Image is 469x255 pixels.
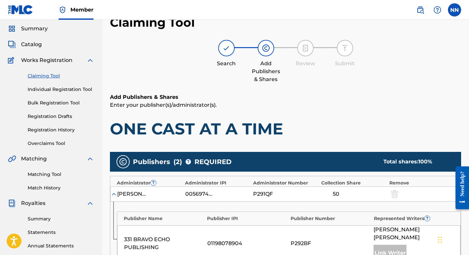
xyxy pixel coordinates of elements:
[374,226,454,241] span: [PERSON_NAME] [PERSON_NAME]
[124,236,204,251] div: 331 BRAVO ECHO PUBLISHING
[253,180,318,186] div: Administrator Number
[341,44,349,52] img: step indicator icon for Submit
[431,3,444,16] div: Help
[124,215,204,222] div: Publisher Name
[28,127,94,133] a: Registration History
[291,215,371,222] div: Publisher Number
[117,180,182,186] div: Administrator
[291,240,371,247] div: P292BF
[21,25,48,33] span: Summary
[207,240,287,247] div: 01198078904
[414,3,427,16] a: Public Search
[173,157,182,167] span: ( 2 )
[8,199,16,207] img: Royalties
[28,229,94,236] a: Statements
[21,155,47,163] span: Matching
[28,242,94,249] a: Annual Statements
[448,3,461,16] div: User Menu
[28,113,94,120] a: Registration Drafts
[425,216,430,221] span: ?
[59,6,66,14] img: Top Rightsholder
[28,171,94,178] a: Matching Tool
[86,56,94,64] img: expand
[86,199,94,207] img: expand
[28,140,94,147] a: Overclaims Tool
[110,15,195,30] h2: Claiming Tool
[186,159,191,164] span: ?
[195,157,232,167] span: REQUIRED
[8,155,16,163] img: Matching
[119,158,127,166] img: publishers
[86,155,94,163] img: expand
[374,215,454,222] div: Represented Writers
[21,41,42,48] span: Catalog
[262,44,270,52] img: step indicator icon for Add Publishers & Shares
[222,44,230,52] img: step indicator icon for Search
[28,215,94,222] a: Summary
[185,180,250,186] div: Administrator IPI
[389,180,454,186] div: Remove
[8,25,16,33] img: Summary
[21,199,45,207] span: Royalties
[301,44,309,52] img: step indicator icon for Review
[289,60,322,68] div: Review
[436,223,469,255] iframe: Chat Widget
[110,119,461,139] h1: ONE CAST AT A TIME
[133,157,170,167] span: Publishers
[8,41,16,48] img: Catalog
[28,72,94,79] a: Claiming Tool
[207,215,287,222] div: Publisher IPI
[70,6,93,14] span: Member
[28,99,94,106] a: Bulk Registration Tool
[8,25,48,33] a: SummarySummary
[416,6,424,14] img: search
[383,158,448,166] div: Total shares:
[28,184,94,191] a: Match History
[418,158,432,165] span: 100 %
[21,56,72,64] span: Works Registration
[8,5,33,14] img: MLC Logo
[110,93,461,101] h6: Add Publishers & Shares
[210,60,243,68] div: Search
[151,180,156,185] span: ?
[433,6,441,14] img: help
[8,56,16,64] img: Works Registration
[451,161,469,214] iframe: Resource Center
[110,101,461,109] p: Enter your publisher(s)/administrator(s).
[111,191,117,197] img: expand-cell-toggle
[28,86,94,93] a: Individual Registration Tool
[8,41,42,48] a: CatalogCatalog
[321,180,386,186] div: Collection Share
[438,230,442,250] div: Drag
[328,60,361,68] div: Submit
[249,60,282,83] div: Add Publishers & Shares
